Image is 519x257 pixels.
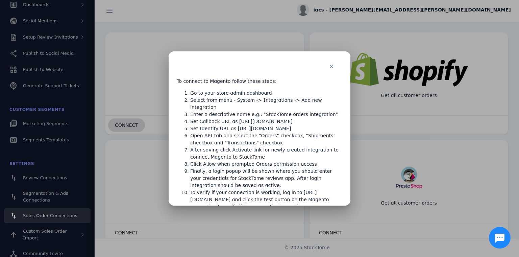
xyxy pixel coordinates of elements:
[177,78,342,85] p: To connect to Magento follow these steps:
[190,146,342,161] li: After saving click Activate link for newly created integration to connect Magento to StackTome
[190,125,342,132] li: Set Identity URL as [URL][DOMAIN_NAME]
[190,90,342,97] li: Go to your store admin dashboard
[190,118,342,125] li: Set Callback URL as [URL][DOMAIN_NAME]
[190,168,342,189] li: Finally, a login popup will be shown where you should enter your credentials for StackTome review...
[190,189,342,210] li: To verify if your connection is working, log in to [URL][DOMAIN_NAME] and click the test button o...
[190,132,342,146] li: Open API tab and select the "Orders" checkbox, "Shipments" checkbox and "Transactions" checkbox
[190,161,342,168] li: Click Allow when prompted Orders permission access
[190,111,342,118] li: Enter a descriptive name e.g.: "StackTome orders integration"
[190,97,342,111] li: Select from menu - System -> Integrations -> Add new integration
